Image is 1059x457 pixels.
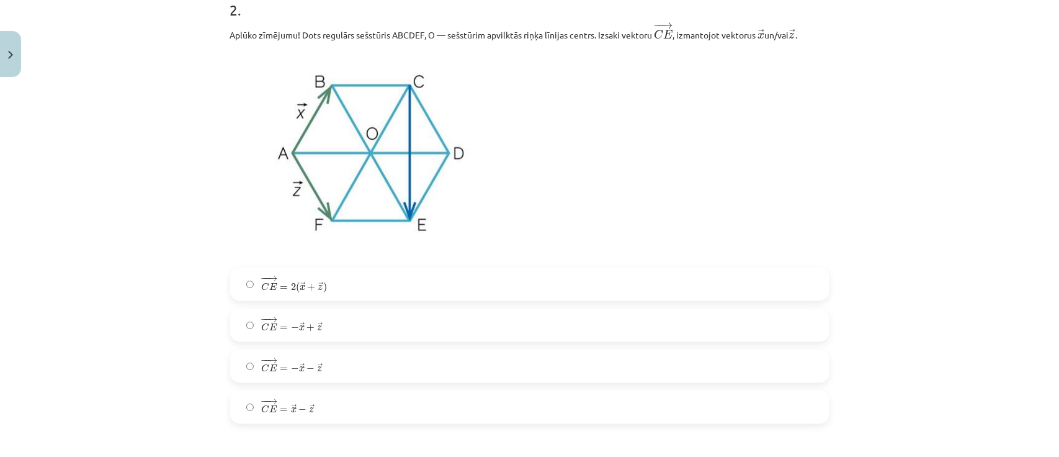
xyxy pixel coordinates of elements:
span: E [269,365,277,373]
span: → [300,282,305,289]
span: − [291,325,299,332]
span: → [758,29,764,38]
span: = [280,286,288,290]
span: = [280,409,288,413]
span: → [267,276,277,282]
span: − [298,407,306,414]
span: − [261,317,269,323]
span: − [261,358,269,364]
span: x [299,326,305,332]
span: − [264,317,266,323]
span: → [267,358,277,364]
span: z [318,285,323,291]
span: C [261,364,269,373]
span: → [267,399,277,405]
span: → [318,364,323,371]
span: C [261,324,269,332]
span: z [309,408,314,414]
span: 2 [291,283,296,291]
span: C [261,283,269,291]
span: − [264,276,266,282]
span: = [280,368,288,372]
span: − [657,22,658,29]
span: − [306,366,315,373]
span: C [261,405,269,414]
span: − [264,399,266,405]
span: C [655,30,664,39]
span: z [317,367,322,373]
span: → [318,323,323,330]
span: → [300,364,305,371]
span: E [663,30,672,38]
span: → [790,29,796,38]
span: ( [296,282,300,293]
span: → [292,405,297,412]
span: + [306,325,315,332]
span: − [291,366,299,373]
span: → [661,22,673,29]
span: x [757,33,764,39]
span: → [318,282,323,289]
span: ) [323,282,327,293]
span: = [280,327,288,331]
span: → [300,323,305,330]
p: Aplūko zīmējumu! Dots regulārs sešstūris ABCDEF, O — sešstūrim apvilktās riņķa līnijas centrs. Iz... [230,22,829,42]
span: E [269,406,277,414]
span: x [299,367,305,373]
span: → [267,317,277,323]
span: − [261,399,269,405]
span: x [291,408,297,414]
span: x [300,285,305,291]
span: − [261,276,269,282]
img: icon-close-lesson-0947bae3869378f0d4975bcd49f059093ad1ed9edebbc8119c70593378902aed.svg [8,51,13,59]
span: − [264,358,266,364]
span: − [653,22,663,29]
span: → [310,405,315,412]
span: z [789,33,794,39]
span: E [269,283,277,291]
span: + [307,284,315,291]
span: E [269,324,277,332]
span: z [317,326,322,332]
